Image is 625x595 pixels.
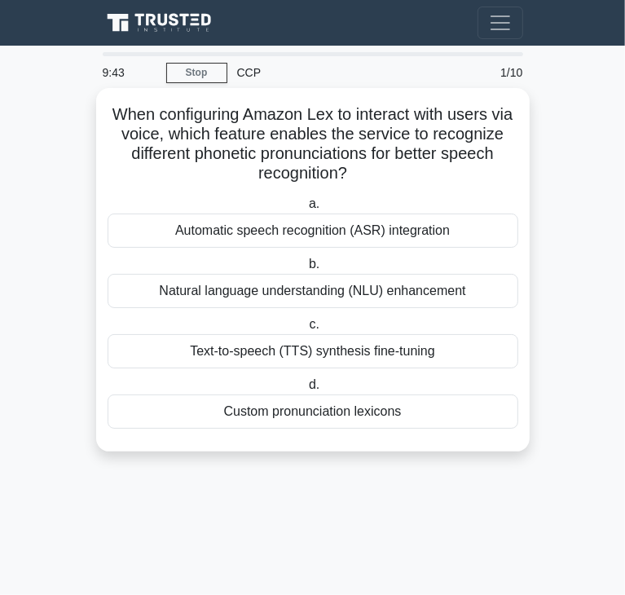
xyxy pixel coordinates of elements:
[310,317,319,331] span: c.
[93,56,166,89] div: 9:43
[309,377,319,391] span: d.
[309,257,319,271] span: b.
[460,56,533,89] div: 1/10
[478,7,523,39] button: Toggle navigation
[108,394,518,429] div: Custom pronunciation lexicons
[108,274,518,308] div: Natural language understanding (NLU) enhancement
[166,63,227,83] a: Stop
[309,196,319,210] span: a.
[108,334,518,368] div: Text-to-speech (TTS) synthesis fine-tuning
[108,214,518,248] div: Automatic speech recognition (ASR) integration
[106,104,520,184] h5: When configuring Amazon Lex to interact with users via voice, which feature enables the service t...
[227,56,460,89] div: CCP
